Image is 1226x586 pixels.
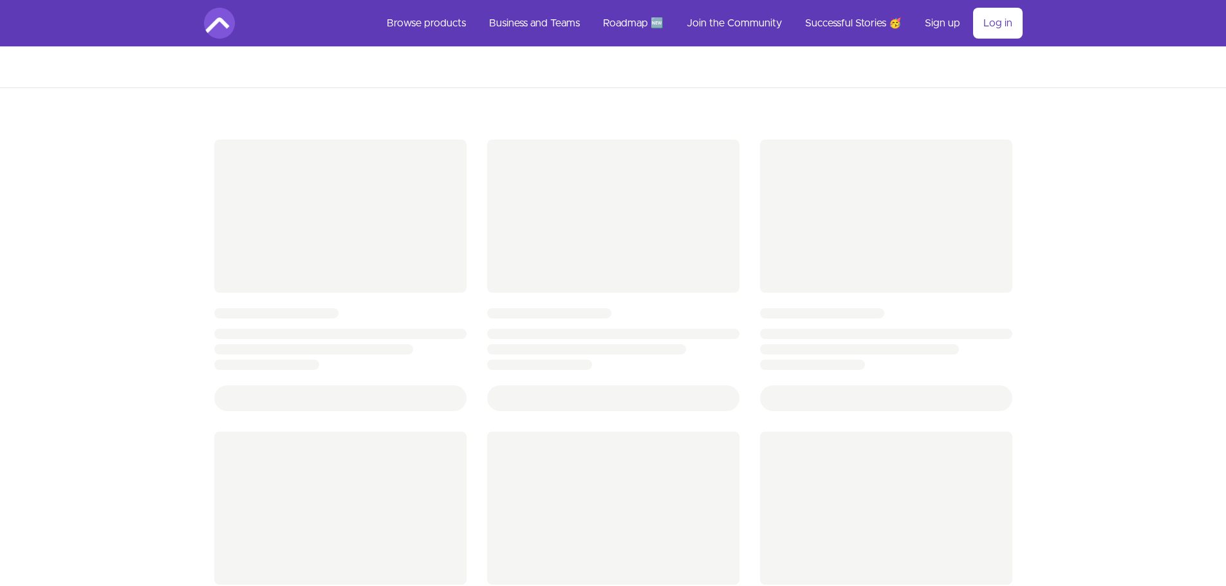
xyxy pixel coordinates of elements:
[376,8,1023,39] nav: Main
[479,8,590,39] a: Business and Teams
[795,8,912,39] a: Successful Stories 🥳
[676,8,792,39] a: Join the Community
[915,8,971,39] a: Sign up
[593,8,674,39] a: Roadmap 🆕
[204,8,235,39] img: Amigoscode logo
[973,8,1023,39] a: Log in
[376,8,476,39] a: Browse products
